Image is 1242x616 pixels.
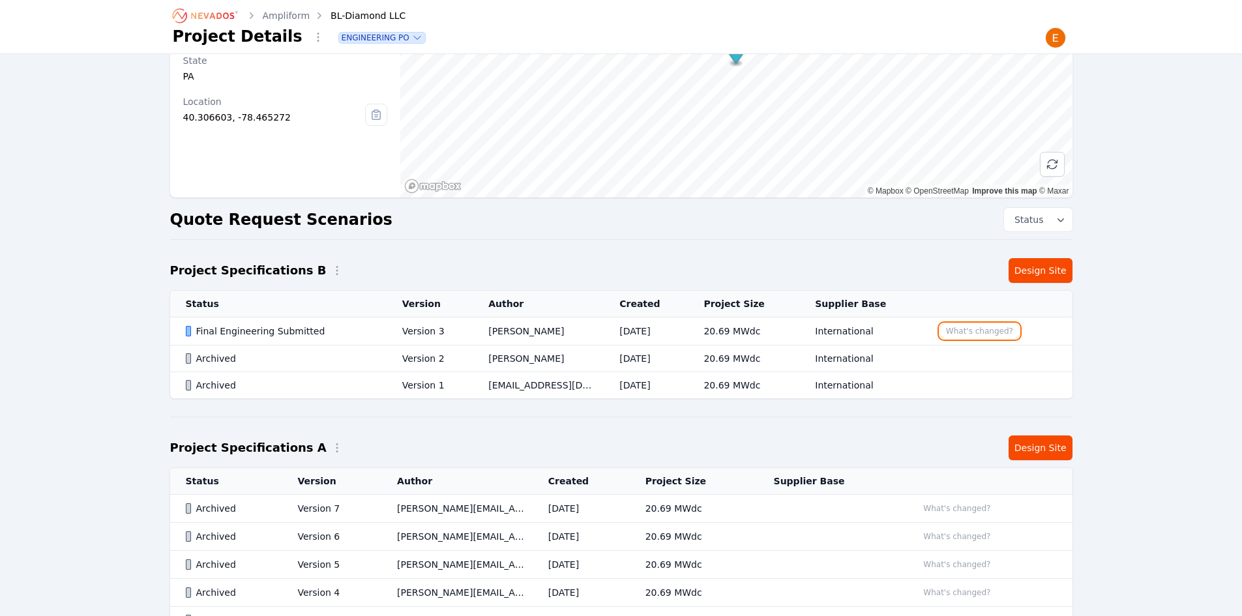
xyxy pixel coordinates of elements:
button: What's changed? [917,501,996,516]
th: Project Size [688,291,799,317]
h1: Project Details [173,26,303,47]
tr: ArchivedVersion 6[PERSON_NAME][EMAIL_ADDRESS][PERSON_NAME][DOMAIN_NAME][DATE]20.69 MWdcWhat's cha... [170,523,1072,551]
div: Location [183,95,366,108]
tr: ArchivedVersion 5[PERSON_NAME][EMAIL_ADDRESS][PERSON_NAME][DOMAIN_NAME][DATE]20.69 MWdcWhat's cha... [170,551,1072,579]
nav: Breadcrumb [173,5,406,26]
td: [DATE] [533,551,630,579]
div: Archived [186,530,276,543]
tr: Final Engineering SubmittedVersion 3[PERSON_NAME][DATE]20.69 MWdcInternationalWhat's changed? [170,317,1072,345]
td: [EMAIL_ADDRESS][DOMAIN_NAME] [473,372,604,399]
td: [PERSON_NAME][EMAIL_ADDRESS][PERSON_NAME][DOMAIN_NAME] [381,579,533,607]
div: Archived [186,502,276,515]
td: Version 6 [282,523,381,551]
td: 20.69 MWdc [688,317,799,345]
td: [DATE] [533,495,630,523]
td: 20.69 MWdc [630,523,758,551]
td: Version 4 [282,579,381,607]
a: Ampliform [263,9,310,22]
td: [DATE] [604,345,688,372]
td: Version 2 [387,345,473,372]
th: Author [381,468,533,495]
div: PA [183,70,388,83]
th: Version [282,468,381,495]
button: What's changed? [917,585,996,600]
th: Version [387,291,473,317]
a: Improve this map [972,186,1037,196]
div: Archived [186,558,276,571]
td: International [799,372,924,399]
div: 40.306603, -78.465272 [183,111,366,124]
td: Version 5 [282,551,381,579]
a: Maxar [1039,186,1069,196]
td: International [799,345,924,372]
span: Status [1009,213,1044,226]
th: Created [533,468,630,495]
td: [PERSON_NAME][EMAIL_ADDRESS][PERSON_NAME][DOMAIN_NAME] [381,551,533,579]
button: What's changed? [940,324,1019,338]
div: State [183,54,388,67]
h2: Quote Request Scenarios [170,209,392,230]
a: OpenStreetMap [906,186,969,196]
th: Supplier Base [799,291,924,317]
tr: ArchivedVersion 7[PERSON_NAME][EMAIL_ADDRESS][PERSON_NAME][DOMAIN_NAME][DATE]20.69 MWdcWhat's cha... [170,495,1072,523]
th: Supplier Base [758,468,902,495]
h2: Project Specifications A [170,439,327,457]
a: Design Site [1009,258,1072,283]
td: International [799,317,924,345]
th: Author [473,291,604,317]
th: Created [604,291,688,317]
td: [DATE] [533,579,630,607]
td: [DATE] [604,317,688,345]
img: Emily Walker [1045,27,1066,48]
th: Status [170,468,282,495]
div: BL-Diamond LLC [312,9,406,22]
div: Archived [186,352,380,365]
td: [PERSON_NAME][EMAIL_ADDRESS][PERSON_NAME][DOMAIN_NAME] [381,495,533,523]
td: [PERSON_NAME] [473,345,604,372]
td: 20.69 MWdc [630,579,758,607]
td: 20.69 MWdc [688,345,799,372]
h2: Project Specifications B [170,261,327,280]
div: Final Engineering Submitted [186,325,380,338]
tr: ArchivedVersion 2[PERSON_NAME][DATE]20.69 MWdcInternational [170,345,1072,372]
div: Archived [186,379,380,392]
a: Mapbox homepage [404,179,462,194]
td: [PERSON_NAME][EMAIL_ADDRESS][PERSON_NAME][DOMAIN_NAME] [381,523,533,551]
tr: ArchivedVersion 4[PERSON_NAME][EMAIL_ADDRESS][PERSON_NAME][DOMAIN_NAME][DATE]20.69 MWdcWhat's cha... [170,579,1072,607]
div: Archived [186,586,276,599]
td: [PERSON_NAME] [473,317,604,345]
a: Design Site [1009,435,1072,460]
td: [DATE] [604,372,688,399]
td: Version 7 [282,495,381,523]
td: Version 1 [387,372,473,399]
tr: ArchivedVersion 1[EMAIL_ADDRESS][DOMAIN_NAME][DATE]20.69 MWdcInternational [170,372,1072,399]
td: 20.69 MWdc [630,551,758,579]
button: What's changed? [917,529,996,544]
td: Version 3 [387,317,473,345]
button: What's changed? [917,557,996,572]
td: [DATE] [533,523,630,551]
td: 20.69 MWdc [688,372,799,399]
th: Project Size [630,468,758,495]
button: Engineering PO [339,33,425,43]
td: 20.69 MWdc [630,495,758,523]
a: Mapbox [868,186,904,196]
button: Status [1004,208,1072,231]
th: Status [170,291,387,317]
